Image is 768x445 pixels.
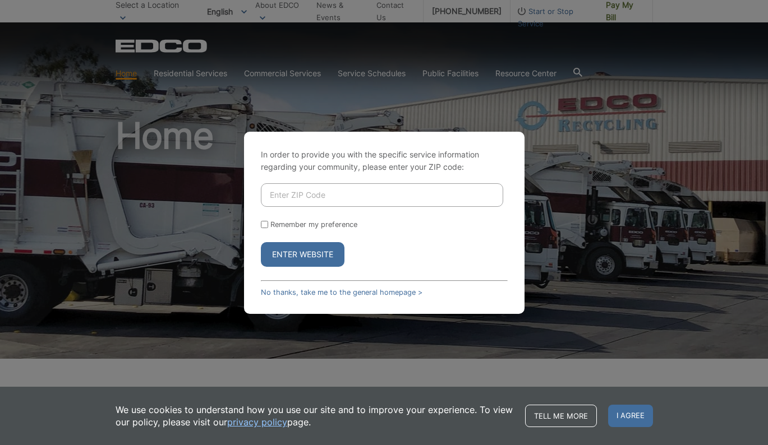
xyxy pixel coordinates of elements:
[270,220,357,229] label: Remember my preference
[608,405,653,427] span: I agree
[261,149,508,173] p: In order to provide you with the specific service information regarding your community, please en...
[261,183,503,207] input: Enter ZIP Code
[261,288,422,296] a: No thanks, take me to the general homepage >
[261,242,344,267] button: Enter Website
[525,405,597,427] a: Tell me more
[116,404,514,428] p: We use cookies to understand how you use our site and to improve your experience. To view our pol...
[227,416,287,428] a: privacy policy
